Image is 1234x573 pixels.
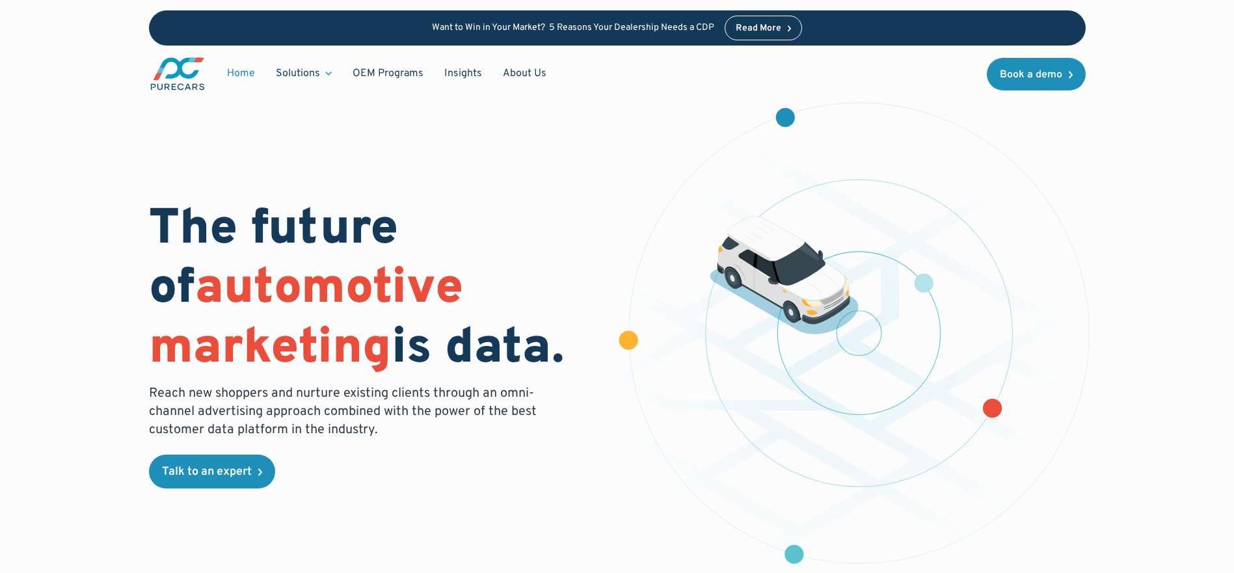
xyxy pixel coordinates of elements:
[149,201,602,379] h1: The future of is data.
[276,66,320,81] div: Solutions
[725,16,803,40] a: Read More
[342,61,434,86] a: OEM Programs
[736,24,781,33] div: Read More
[162,466,252,478] div: Talk to an expert
[434,61,492,86] a: Insights
[710,216,859,334] img: illustration of a vehicle
[432,23,714,34] p: Want to Win in Your Market? 5 Reasons Your Dealership Needs a CDP
[149,56,206,92] a: main
[149,384,544,439] p: Reach new shoppers and nurture existing clients through an omni-channel advertising approach comb...
[1000,70,1062,80] div: Book a demo
[265,61,342,86] div: Solutions
[217,61,265,86] a: Home
[149,455,275,488] a: Talk to an expert
[149,56,206,92] img: purecars logo
[987,58,1086,90] a: Book a demo
[492,61,557,86] a: About Us
[149,258,463,380] span: automotive marketing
